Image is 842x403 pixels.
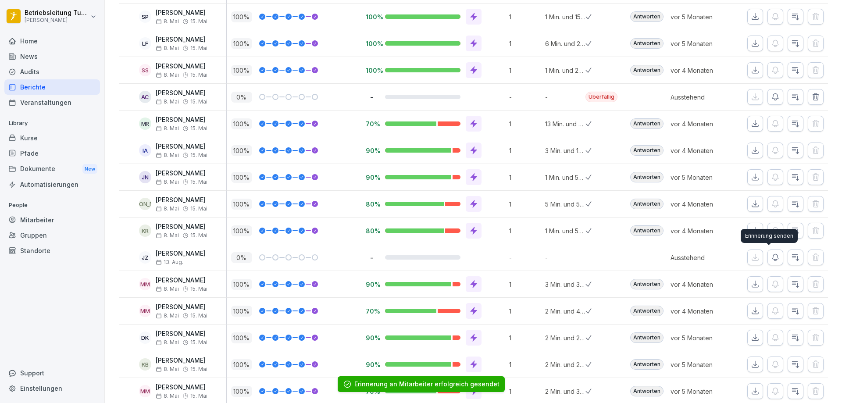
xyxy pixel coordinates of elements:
p: - [509,253,541,262]
p: 90% [366,334,378,342]
div: Automatisierungen [4,177,100,192]
p: 90% [366,173,378,182]
p: 90% [366,280,378,289]
span: 13. Aug. [156,259,183,265]
p: 100% [366,13,378,21]
p: 1 [509,333,541,342]
div: Mitarbeiter [4,212,100,228]
span: 15. Mai [190,99,207,105]
p: vor 4 Monaten [671,226,734,235]
p: 100 % [231,359,252,370]
span: 8. Mai [156,206,179,212]
p: [PERSON_NAME] [156,250,206,257]
div: Überfällig [585,92,617,102]
span: 15. Mai [190,339,207,346]
div: Erinnerung an Mitarbeiter erfolgreich gesendet [354,380,499,389]
p: - [366,93,378,101]
p: vor 5 Monaten [671,387,734,396]
div: Antworten [630,359,664,370]
span: 8. Mai [156,179,179,185]
p: Ausstehend [671,253,734,262]
p: 100 % [231,306,252,317]
div: MR [139,118,151,130]
p: - [545,253,585,262]
div: Antworten [630,118,664,129]
p: Library [4,116,100,130]
div: [PERSON_NAME] [139,198,151,210]
p: 1 Min. und 50 Sek. [545,226,585,235]
span: 8. Mai [156,18,179,25]
span: 15. Mai [190,313,207,319]
p: 1 Min. und 58 Sek. [545,173,585,182]
div: Antworten [630,332,664,343]
div: Dokumente [4,161,100,177]
div: AC [139,91,151,103]
div: Antworten [630,145,664,156]
p: 1 Min. und 15 Sek. [545,12,585,21]
p: 100 % [231,279,252,290]
a: Einstellungen [4,381,100,396]
p: [PERSON_NAME] [156,143,207,150]
p: [PERSON_NAME] [156,36,207,43]
div: Veranstaltungen [4,95,100,110]
p: 100 % [231,199,252,210]
div: KB [139,358,151,371]
p: 90% [366,360,378,369]
span: 8. Mai [156,45,179,51]
span: 15. Mai [190,72,207,78]
div: MM [139,385,151,397]
div: Kurse [4,130,100,146]
div: SP [139,11,151,23]
span: 15. Mai [190,232,207,239]
span: 15. Mai [190,366,207,372]
span: 15. Mai [190,286,207,292]
div: Support [4,365,100,381]
p: vor 5 Monaten [671,360,734,369]
span: 15. Mai [190,125,207,132]
div: MM [139,305,151,317]
p: [PERSON_NAME] [156,170,207,177]
p: - [509,93,541,102]
div: Antworten [630,279,664,289]
span: 8. Mai [156,366,179,372]
p: 100 % [231,386,252,397]
a: Pfade [4,146,100,161]
p: 100 % [231,65,252,76]
p: 80% [366,200,378,208]
div: Berichte [4,79,100,95]
p: 1 [509,307,541,316]
p: 3 Min. und 15 Sek. [545,146,585,155]
p: 100% [366,39,378,48]
p: 100 % [231,225,252,236]
p: 100 % [231,172,252,183]
p: [PERSON_NAME] [156,9,207,17]
p: Ausstehend [671,93,734,102]
p: 1 [509,173,541,182]
p: vor 4 Monaten [671,146,734,155]
p: 2 Min. und 32 Sek. [545,387,585,396]
span: 8. Mai [156,72,179,78]
p: vor 4 Monaten [671,200,734,209]
p: 0 % [231,92,252,103]
p: 1 [509,146,541,155]
p: [PERSON_NAME] [156,330,207,338]
p: - [545,93,585,102]
div: Antworten [630,386,664,396]
p: 1 [509,226,541,235]
div: KR [139,225,151,237]
span: 8. Mai [156,286,179,292]
div: Audits [4,64,100,79]
span: 15. Mai [190,18,207,25]
p: 5 Min. und 54 Sek. [545,200,585,209]
span: 8. Mai [156,393,179,399]
a: Standorte [4,243,100,258]
p: vor 4 Monaten [671,280,734,289]
p: 1 [509,280,541,289]
div: Antworten [630,225,664,236]
p: - [366,253,378,262]
p: 100 % [231,118,252,129]
p: 1 [509,119,541,128]
p: 1 Min. und 28 Sek. [545,66,585,75]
